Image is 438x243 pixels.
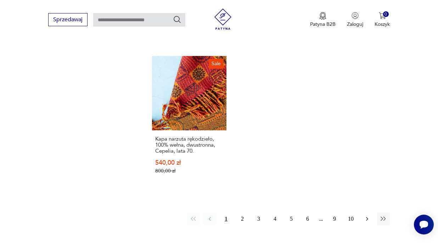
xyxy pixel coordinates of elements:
button: Sprzedawaj [48,13,88,26]
img: Ikona medalu [319,12,326,20]
img: Ikona koszyka [379,12,386,19]
div: 0 [383,11,389,17]
button: 4 [269,213,281,225]
p: Koszyk [375,21,390,28]
p: Zaloguj [347,21,363,28]
button: 10 [344,213,357,225]
button: Patyna B2B [310,12,336,28]
img: Ikonka użytkownika [352,12,359,19]
button: 0Koszyk [375,12,390,28]
button: Zaloguj [347,12,363,28]
a: Ikona medaluPatyna B2B [310,12,336,28]
button: 2 [236,213,249,225]
img: Patyna - sklep z meblami i dekoracjami vintage [212,9,234,30]
p: 800,00 zł [155,168,223,174]
iframe: Smartsupp widget button [414,215,434,234]
p: 540,00 zł [155,160,223,166]
button: Szukaj [173,15,181,24]
p: Patyna B2B [310,21,336,28]
button: 9 [328,213,341,225]
button: 5 [285,213,298,225]
h3: Kapa narzuta rękodzieło, 100% wełna, dwustronna, Cepelia, lata 70. [155,136,223,154]
a: Sprzedawaj [48,18,88,23]
button: 3 [252,213,265,225]
button: 1 [220,213,232,225]
a: SaleKapa narzuta rękodzieło, 100% wełna, dwustronna, Cepelia, lata 70.Kapa narzuta rękodzieło, 10... [152,56,226,188]
button: 6 [301,213,314,225]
